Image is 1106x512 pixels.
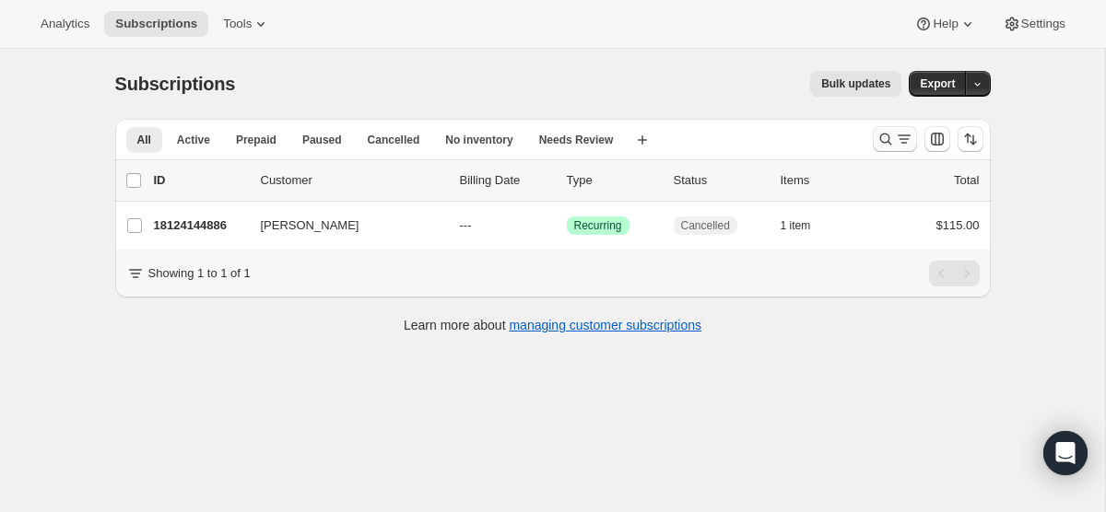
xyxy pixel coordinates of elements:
button: Settings [992,11,1077,37]
span: Analytics [41,17,89,31]
p: ID [154,171,246,190]
span: 1 item [781,218,811,233]
span: Needs Review [539,133,614,147]
button: Export [909,71,966,97]
span: Tools [223,17,252,31]
span: Prepaid [236,133,276,147]
button: Subscriptions [104,11,208,37]
a: managing customer subscriptions [509,318,701,332]
span: Cancelled [681,218,730,233]
div: IDCustomerBilling DateTypeStatusItemsTotal [154,171,980,190]
p: Customer [261,171,445,190]
p: Total [954,171,979,190]
button: Help [903,11,987,37]
p: Learn more about [404,316,701,334]
p: Billing Date [460,171,552,190]
span: Paused [302,133,342,147]
div: Items [781,171,873,190]
span: Recurring [574,218,622,233]
span: Export [920,76,955,91]
button: Customize table column order and visibility [924,126,950,152]
button: 1 item [781,213,831,239]
span: Settings [1021,17,1065,31]
button: Tools [212,11,281,37]
span: No inventory [445,133,512,147]
button: Create new view [628,127,657,153]
div: Type [567,171,659,190]
button: Sort the results [958,126,983,152]
span: Cancelled [368,133,420,147]
p: Status [674,171,766,190]
span: All [137,133,151,147]
div: 18124144886[PERSON_NAME]---SuccessRecurringCancelled1 item$115.00 [154,213,980,239]
span: Subscriptions [115,74,236,94]
p: 18124144886 [154,216,246,235]
button: [PERSON_NAME] [250,211,434,240]
div: Open Intercom Messenger [1043,431,1088,475]
span: Subscriptions [115,17,197,31]
p: Showing 1 to 1 of 1 [148,264,251,283]
span: Help [933,17,958,31]
button: Bulk updates [810,71,901,97]
span: [PERSON_NAME] [261,216,359,235]
nav: Pagination [929,261,980,286]
button: Analytics [29,11,100,37]
span: Active [177,133,210,147]
button: Search and filter results [873,126,917,152]
span: --- [460,218,472,232]
span: Bulk updates [821,76,890,91]
span: $115.00 [936,218,980,232]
